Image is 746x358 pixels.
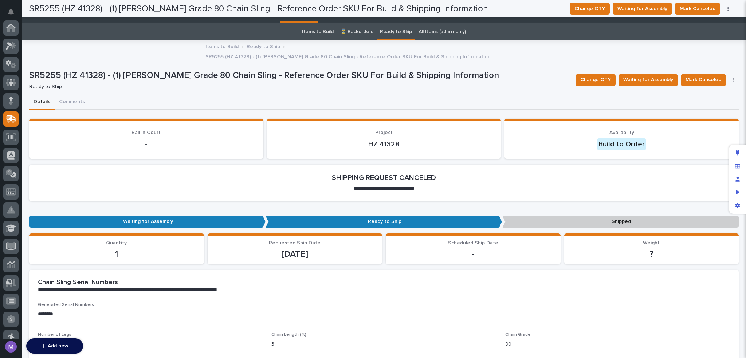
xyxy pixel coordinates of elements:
p: SR5255 (HZ 41328) - (1) [PERSON_NAME] Grade 80 Chain Sling - Reference Order SKU For Build & Ship... [205,52,491,60]
iframe: Open customer support [723,334,742,354]
div: Notifications [9,9,19,20]
button: Waiting for Assembly [619,74,678,86]
span: Scheduled Ship Date [448,240,498,245]
span: Weight [643,240,660,245]
span: Mark Canceled [686,75,721,84]
span: Chain Grade [505,333,531,337]
p: ? [569,249,735,260]
div: Manage fields and data [731,160,744,173]
p: [DATE] [212,249,378,260]
p: Shipped [502,216,739,228]
p: - [38,140,255,149]
p: - [390,249,556,260]
span: Project [375,130,393,135]
span: Chain Length (ft) [271,333,306,337]
span: Ball in Court [131,130,161,135]
span: Quantity [106,240,127,245]
button: Notifications [3,4,19,20]
div: App settings [731,199,744,212]
button: Add new [26,338,83,354]
span: Generated Serial Numbers [38,303,94,307]
a: All Items (admin only) [419,23,466,40]
p: Ready to Ship [29,84,567,90]
div: Edit layout [731,146,744,160]
p: Ready to Ship [266,216,502,228]
span: Number of Legs [38,333,71,337]
h2: Chain Sling Serial Numbers [38,279,118,287]
div: Manage users [731,173,744,186]
p: 80 [505,341,730,348]
button: Mark Canceled [681,74,726,86]
button: Comments [55,95,89,110]
p: 3 [271,341,496,348]
span: Requested Ship Date [269,240,321,245]
button: Change QTY [576,74,616,86]
a: Items to Build [302,23,334,40]
button: users-avatar [3,339,19,354]
h2: SHIPPING REQUEST CANCELED [332,173,436,182]
span: Change QTY [580,75,611,84]
a: Ready to Ship [380,23,412,40]
span: Waiting for Assembly [623,75,673,84]
div: Preview as [731,186,744,199]
p: 1 [34,249,200,260]
p: HZ 41328 [276,140,492,149]
p: SR5255 (HZ 41328) - (1) [PERSON_NAME] Grade 80 Chain Sling - Reference Order SKU For Build & Ship... [29,70,570,81]
button: Details [29,95,55,110]
a: Items to Build [205,42,239,50]
div: Build to Order [597,138,646,150]
p: Waiting for Assembly [29,216,266,228]
span: Availability [609,130,634,135]
a: ⏳ Backorders [340,23,373,40]
p: 3 [38,341,263,348]
a: Ready to Ship [247,42,280,50]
